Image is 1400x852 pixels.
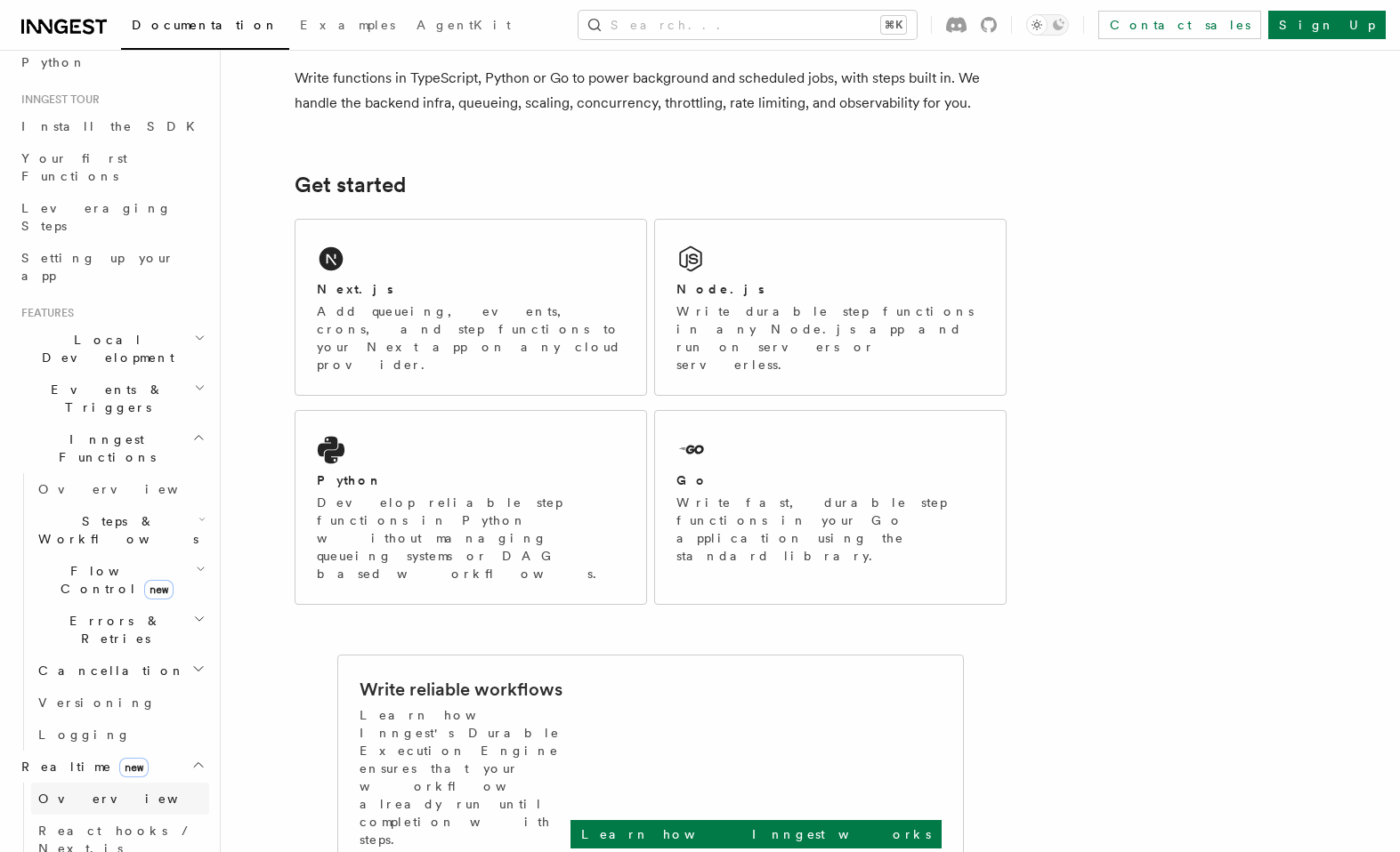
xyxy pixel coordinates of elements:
span: Logging [38,727,131,742]
kbd: ⌘K [881,16,906,34]
span: Features [14,306,74,320]
p: Write fast, durable step functions in your Go application using the standard library. [676,494,984,565]
a: Install the SDK [14,110,209,142]
p: Add queueing, events, crons, and step functions to your Next app on any cloud provider. [317,302,625,374]
span: Flow Control [31,562,196,598]
span: Examples [300,18,395,32]
a: Next.jsAdd queueing, events, crons, and step functions to your Next app on any cloud provider. [295,219,647,396]
h2: Node.js [676,280,765,298]
span: Leveraging Steps [21,201,172,233]
span: Local Development [14,331,194,366]
a: PythonDevelop reliable step functions in Python without managing queueing systems or DAG based wo... [295,410,647,605]
p: Learn how Inngest's Durable Execution Engine ensures that your workflow already run until complet... [360,706,571,848]
button: Flow Controlnew [31,555,209,605]
button: Steps & Workflows [31,505,209,555]
a: Versioning [31,687,209,719]
button: Local Development [14,324,209,374]
button: Events & Triggers [14,374,209,423]
a: Overview [31,783,209,815]
a: Examples [289,5,406,48]
button: Errors & Retries [31,605,209,655]
a: Setting up your app [14,242,209,292]
a: GoWrite fast, durable step functions in your Go application using the standard library. [654,410,1007,605]
h2: Python [317,471,383,489]
div: Inngest Functions [14,473,209,751]
span: Documentation [132,18,279,32]
h2: Next.js [317,280,393,298]
span: Realtime [14,758,149,776]
p: Write durable step functions in any Node.js app and run on servers or serverless. [676,302,984,374]
button: Toggle dark mode [1026,14,1069,36]
span: Errors & Retries [31,612,193,647]
span: AgentKit [417,18,511,32]
a: Overview [31,473,209,505]
span: new [119,758,149,777]
h2: Go [676,471,708,489]
span: Cancellation [31,662,185,679]
span: Inngest tour [14,92,100,107]
a: Your first Functions [14,142,209,192]
a: Contact sales [1098,11,1261,39]
button: Inngest Functions [14,423,209,473]
span: Inngest Functions [14,430,192,466]
span: Install the SDK [21,119,206,133]
p: Write functions in TypeScript, Python or Go to power background and scheduled jobs, with steps bu... [295,66,1007,116]
span: Overview [38,792,222,806]
a: Documentation [121,5,289,50]
button: Realtimenew [14,751,209,783]
button: Cancellation [31,655,209,687]
span: Events & Triggers [14,381,194,416]
a: Logging [31,719,209,751]
span: Steps & Workflows [31,512,198,548]
a: Sign Up [1268,11,1386,39]
p: Develop reliable step functions in Python without managing queueing systems or DAG based workflows. [317,494,625,583]
h2: Write reliable workflows [360,677,562,702]
a: Get started [295,173,406,197]
p: Learn how Inngest works [581,825,931,843]
span: Your first Functions [21,151,127,183]
a: Leveraging Steps [14,192,209,242]
span: Overview [38,482,222,496]
span: Versioning [38,695,156,710]
a: Learn how Inngest works [571,820,942,848]
span: Python [21,55,86,69]
a: Node.jsWrite durable step functions in any Node.js app and run on servers or serverless. [654,219,1007,396]
button: Search...⌘K [579,11,917,39]
a: AgentKit [406,5,522,48]
span: new [144,580,174,599]
a: Python [14,46,209,78]
span: Setting up your app [21,251,174,283]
